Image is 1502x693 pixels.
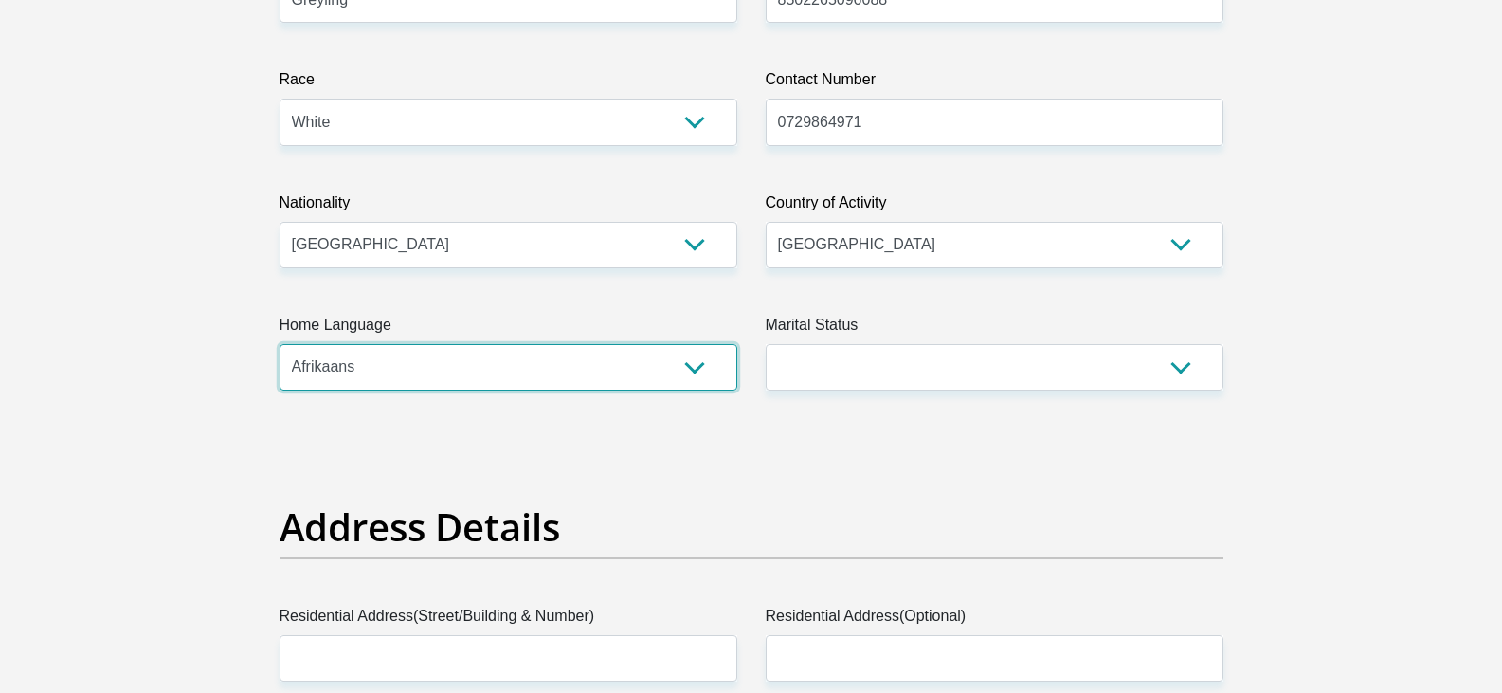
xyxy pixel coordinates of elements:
label: Contact Number [766,68,1223,99]
input: Valid residential address [280,635,737,682]
input: Contact Number [766,99,1223,145]
label: Race [280,68,737,99]
label: Home Language [280,314,737,344]
label: Residential Address(Optional) [766,605,1223,635]
input: Address line 2 (Optional) [766,635,1223,682]
label: Nationality [280,191,737,222]
label: Marital Status [766,314,1223,344]
label: Country of Activity [766,191,1223,222]
label: Residential Address(Street/Building & Number) [280,605,737,635]
h2: Address Details [280,504,1223,550]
